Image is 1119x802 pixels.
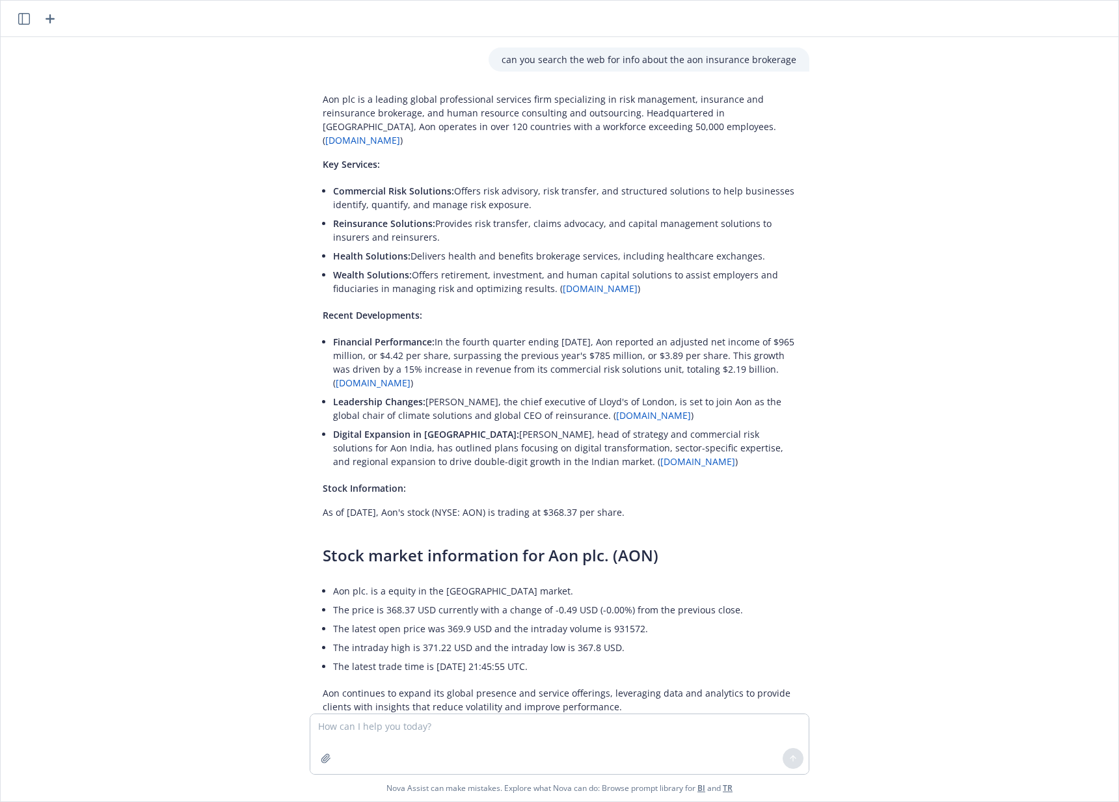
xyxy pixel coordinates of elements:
[325,134,400,146] a: [DOMAIN_NAME]
[697,782,705,794] a: BI
[333,185,454,197] span: Commercial Risk Solutions:
[502,53,796,66] p: can you search the web for info about the aon insurance brokerage
[333,428,519,440] span: Digital Expansion in [GEOGRAPHIC_DATA]:
[333,427,796,468] p: [PERSON_NAME], head of strategy and commercial risk solutions for Aon India, has outlined plans f...
[6,775,1113,801] span: Nova Assist can make mistakes. Explore what Nova can do: Browse prompt library for and
[563,282,638,295] a: [DOMAIN_NAME]
[333,184,796,211] p: Offers risk advisory, risk transfer, and structured solutions to help businesses identify, quanti...
[336,377,411,389] a: [DOMAIN_NAME]
[333,395,425,408] span: Leadership Changes:
[333,395,796,422] p: [PERSON_NAME], the chief executive of Lloyd's of London, is set to join Aon as the global chair o...
[323,309,422,321] span: Recent Developments:
[660,455,735,468] a: [DOMAIN_NAME]
[333,217,796,244] p: Provides risk transfer, claims advocacy, and capital management solutions to insurers and reinsur...
[616,409,691,421] a: [DOMAIN_NAME]
[333,268,796,295] p: Offers retirement, investment, and human capital solutions to assist employers and fiduciaries in...
[333,600,796,619] li: The price is 368.37 USD currently with a change of -0.49 USD (-0.00%) from the previous close.
[323,482,406,494] span: Stock Information:
[333,250,411,262] span: Health Solutions:
[333,619,796,638] li: The latest open price was 369.9 USD and the intraday volume is 931572.
[323,545,796,566] h2: Stock market information for Aon plc. (AON)
[323,158,380,170] span: Key Services:
[333,638,796,657] li: The intraday high is 371.22 USD and the intraday low is 367.8 USD.
[723,782,733,794] a: TR
[333,269,412,281] span: Wealth Solutions:
[323,505,796,519] p: As of [DATE], Aon's stock (NYSE: AON) is trading at $368.37 per share.
[333,336,435,348] span: Financial Performance:
[333,217,435,230] span: Reinsurance Solutions:
[323,686,796,714] p: Aon continues to expand its global presence and service offerings, leveraging data and analytics ...
[333,657,796,676] li: The latest trade time is [DATE] 21:45:55 UTC.
[333,581,796,600] li: Aon plc. is a equity in the [GEOGRAPHIC_DATA] market.
[333,249,796,263] p: Delivers health and benefits brokerage services, including healthcare exchanges.
[333,335,796,390] p: In the fourth quarter ending [DATE], Aon reported an adjusted net income of $965 million, or $4.4...
[323,92,796,147] p: Aon plc is a leading global professional services firm specializing in risk management, insurance...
